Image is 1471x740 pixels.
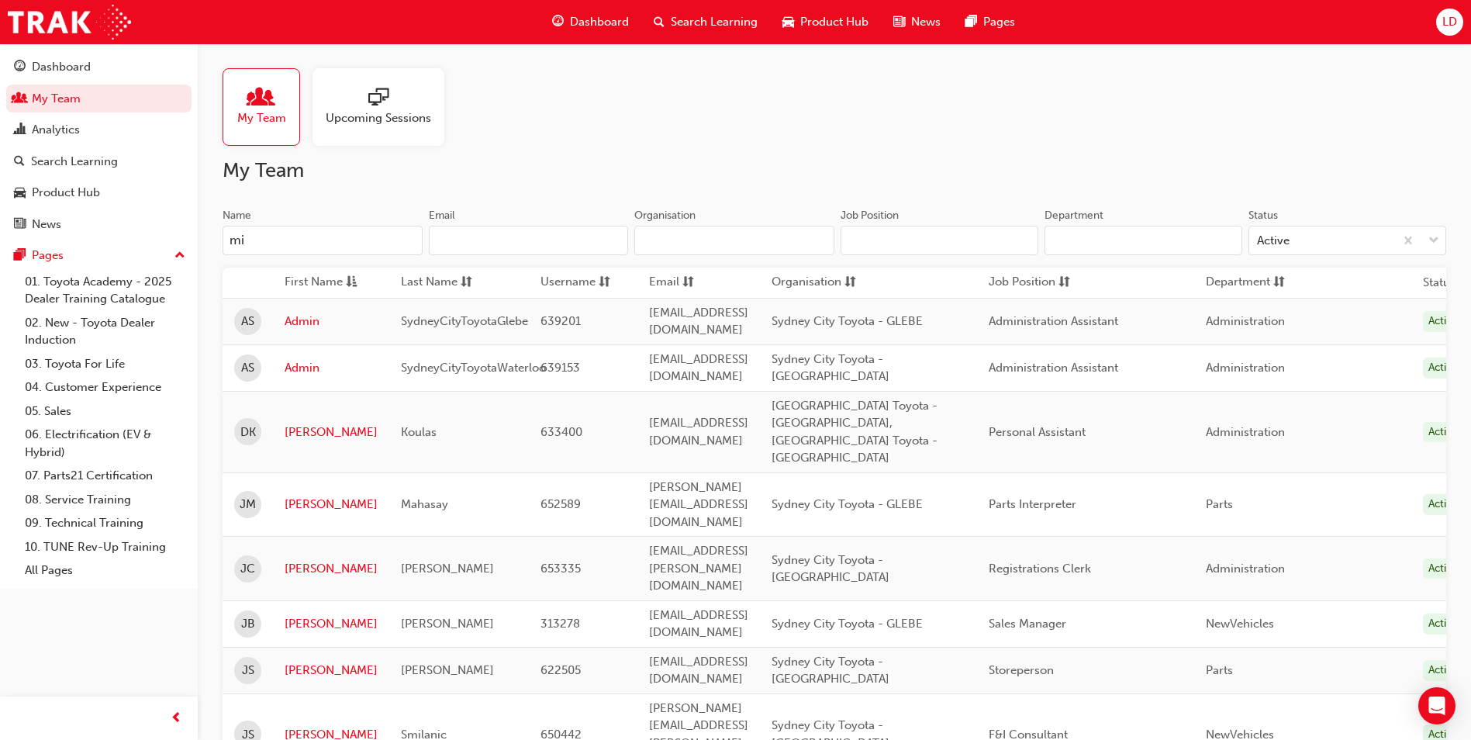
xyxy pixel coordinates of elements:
[911,13,941,31] span: News
[772,617,923,631] span: Sydney City Toyota - GLEBE
[772,497,923,511] span: Sydney City Toyota - GLEBE
[649,306,748,337] span: [EMAIL_ADDRESS][DOMAIN_NAME]
[540,6,641,38] a: guage-iconDashboard
[649,273,734,292] button: Emailsorting-icon
[1423,614,1463,635] div: Active
[989,497,1076,511] span: Parts Interpreter
[649,273,679,292] span: Email
[461,273,472,292] span: sorting-icon
[31,153,118,171] div: Search Learning
[346,273,357,292] span: asc-icon
[540,314,581,328] span: 639201
[285,273,343,292] span: First Name
[6,210,192,239] a: News
[989,425,1086,439] span: Personal Assistant
[1206,617,1274,631] span: NewVehicles
[285,424,378,441] a: [PERSON_NAME]
[19,375,192,399] a: 04. Customer Experience
[32,121,80,139] div: Analytics
[989,562,1091,576] span: Registrations Clerk
[989,663,1054,677] span: Storeperson
[983,13,1015,31] span: Pages
[19,488,192,512] a: 08. Service Training
[285,615,378,633] a: [PERSON_NAME]
[285,273,370,292] button: First Nameasc-icon
[19,399,192,424] a: 05. Sales
[1206,425,1285,439] span: Administration
[6,147,192,176] a: Search Learning
[14,155,25,169] span: search-icon
[1423,358,1463,379] div: Active
[223,226,423,255] input: Name
[1206,361,1285,375] span: Administration
[1423,422,1463,443] div: Active
[32,216,61,233] div: News
[19,535,192,559] a: 10. TUNE Rev-Up Training
[989,361,1118,375] span: Administration Assistant
[1045,208,1103,223] div: Department
[6,50,192,241] button: DashboardMy TeamAnalyticsSearch LearningProduct HubNews
[641,6,770,38] a: search-iconSearch Learning
[14,123,26,137] span: chart-icon
[1273,273,1285,292] span: sorting-icon
[1206,273,1270,292] span: Department
[770,6,881,38] a: car-iconProduct Hub
[1418,687,1455,724] div: Open Intercom Messenger
[540,617,580,631] span: 313278
[8,5,131,40] a: Trak
[19,423,192,464] a: 06. Electrification (EV & Hybrid)
[1206,273,1291,292] button: Departmentsorting-icon
[240,496,256,514] span: JM
[772,273,857,292] button: Organisationsorting-icon
[649,416,748,448] span: [EMAIL_ADDRESS][DOMAIN_NAME]
[649,480,748,529] span: [PERSON_NAME][EMAIL_ADDRESS][DOMAIN_NAME]
[634,208,696,223] div: Organisation
[772,553,889,585] span: Sydney City Toyota - [GEOGRAPHIC_DATA]
[1436,9,1463,36] button: LD
[671,13,758,31] span: Search Learning
[540,562,581,576] span: 653335
[223,158,1446,183] h2: My Team
[1442,13,1457,31] span: LD
[223,68,313,146] a: My Team
[6,178,192,207] a: Product Hub
[772,314,923,328] span: Sydney City Toyota - GLEBE
[6,241,192,270] button: Pages
[841,226,1038,255] input: Job Position
[844,273,856,292] span: sorting-icon
[1058,273,1070,292] span: sorting-icon
[19,311,192,352] a: 02. New - Toyota Dealer Induction
[401,314,528,328] span: SydneyCityToyotaGlebe
[682,273,694,292] span: sorting-icon
[171,709,182,728] span: prev-icon
[540,273,596,292] span: Username
[1206,663,1233,677] span: Parts
[251,88,271,109] span: people-icon
[540,497,581,511] span: 652589
[989,314,1118,328] span: Administration Assistant
[540,273,626,292] button: Usernamesorting-icon
[6,53,192,81] a: Dashboard
[401,663,494,677] span: [PERSON_NAME]
[174,246,185,266] span: up-icon
[1045,226,1242,255] input: Department
[772,352,889,384] span: Sydney City Toyota - [GEOGRAPHIC_DATA]
[401,361,546,375] span: SydneyCityToyotaWaterloo
[6,116,192,144] a: Analytics
[552,12,564,32] span: guage-icon
[1423,558,1463,579] div: Active
[285,313,378,330] a: Admin
[772,655,889,686] span: Sydney City Toyota - [GEOGRAPHIC_DATA]
[14,61,26,74] span: guage-icon
[14,218,26,232] span: news-icon
[1206,562,1285,576] span: Administration
[32,184,100,202] div: Product Hub
[19,511,192,535] a: 09. Technical Training
[989,273,1055,292] span: Job Position
[240,560,255,578] span: JC
[368,88,388,109] span: sessionType_ONLINE_URL-icon
[240,424,256,441] span: DK
[285,359,378,377] a: Admin
[1423,311,1463,332] div: Active
[1257,232,1290,250] div: Active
